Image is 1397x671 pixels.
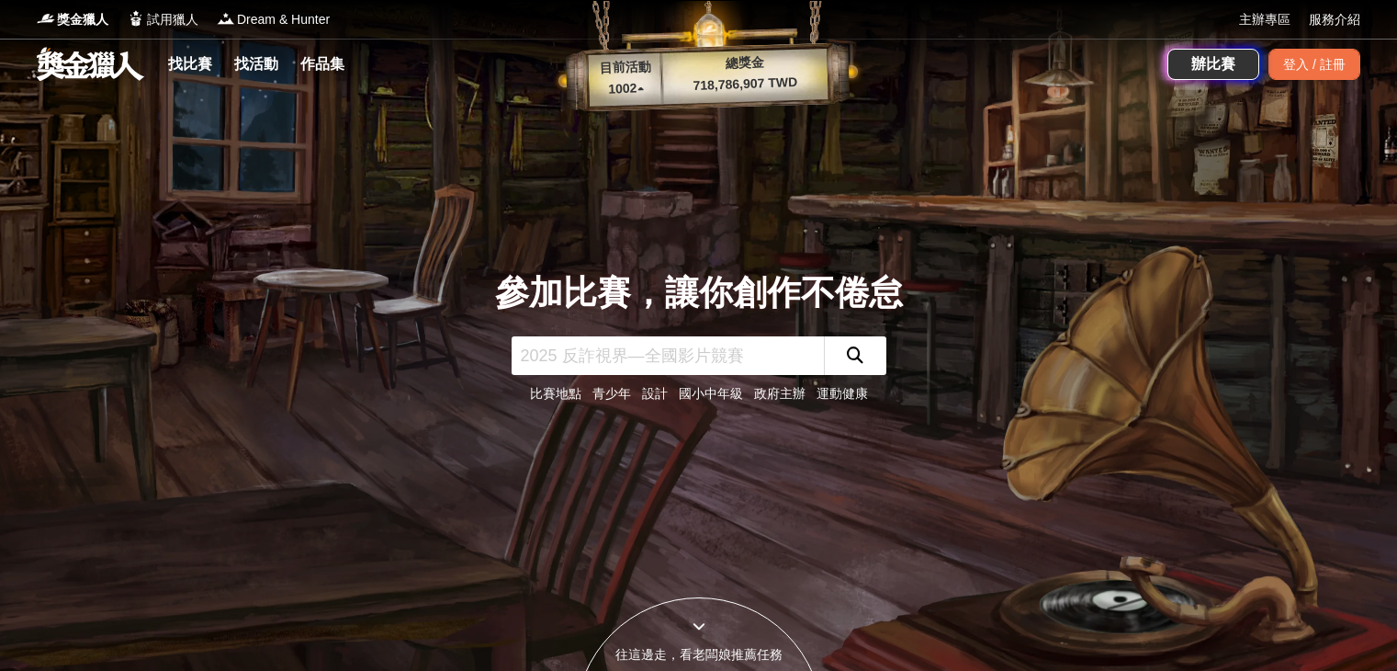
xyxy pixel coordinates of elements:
[512,336,824,375] input: 2025 反詐視界—全國影片競賽
[589,78,663,100] p: 1002 ▴
[754,386,806,401] a: 政府主辦
[1239,10,1290,29] a: 主辦專區
[662,72,828,97] p: 718,786,907 TWD
[293,51,352,77] a: 作品集
[661,51,828,75] p: 總獎金
[495,267,903,319] div: 參加比賽，讓你創作不倦怠
[588,57,662,79] p: 目前活動
[237,10,330,29] span: Dream & Hunter
[530,386,581,401] a: 比賽地點
[57,10,108,29] span: 獎金獵人
[592,386,631,401] a: 青少年
[1309,10,1360,29] a: 服務介紹
[161,51,220,77] a: 找比賽
[1268,49,1360,80] div: 登入 / 註冊
[642,386,668,401] a: 設計
[147,10,198,29] span: 試用獵人
[576,645,822,665] div: 往這邊走，看老闆娘推薦任務
[127,10,198,29] a: Logo試用獵人
[817,386,868,401] a: 運動健康
[1167,49,1259,80] a: 辦比賽
[127,9,145,28] img: Logo
[217,10,330,29] a: LogoDream & Hunter
[679,386,743,401] a: 國小中年級
[227,51,286,77] a: 找活動
[37,9,55,28] img: Logo
[37,10,108,29] a: Logo獎金獵人
[217,9,235,28] img: Logo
